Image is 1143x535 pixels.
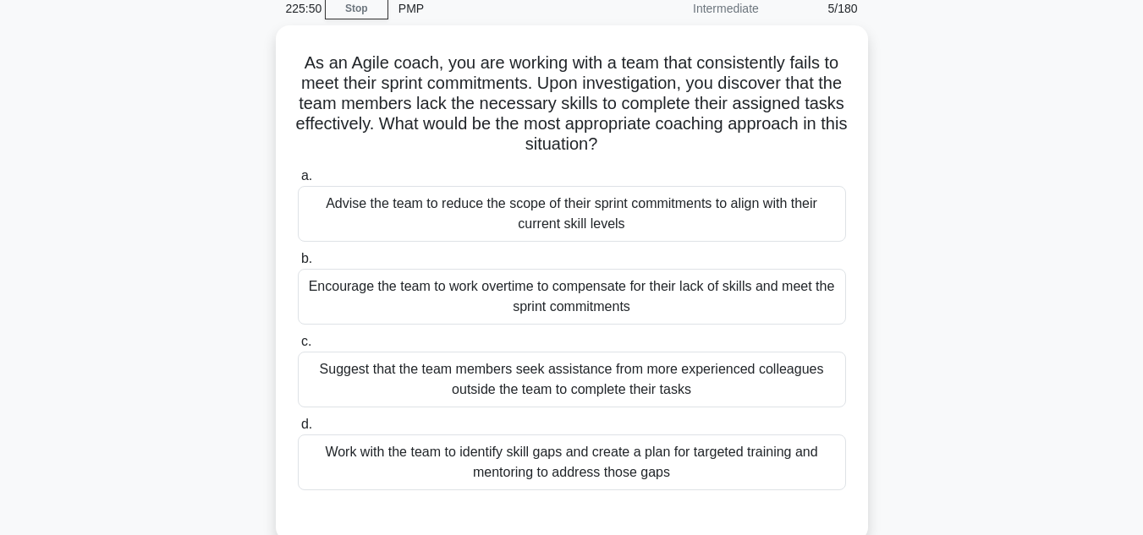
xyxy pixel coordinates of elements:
div: Advise the team to reduce the scope of their sprint commitments to align with their current skill... [298,186,846,242]
div: Encourage the team to work overtime to compensate for their lack of skills and meet the sprint co... [298,269,846,325]
h5: As an Agile coach, you are working with a team that consistently fails to meet their sprint commi... [296,52,848,156]
span: a. [301,168,312,183]
div: Suggest that the team members seek assistance from more experienced colleagues outside the team t... [298,352,846,407]
div: Work with the team to identify skill gaps and create a plan for targeted training and mentoring t... [298,434,846,490]
span: c. [301,334,311,348]
span: b. [301,251,312,265]
span: d. [301,417,312,431]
